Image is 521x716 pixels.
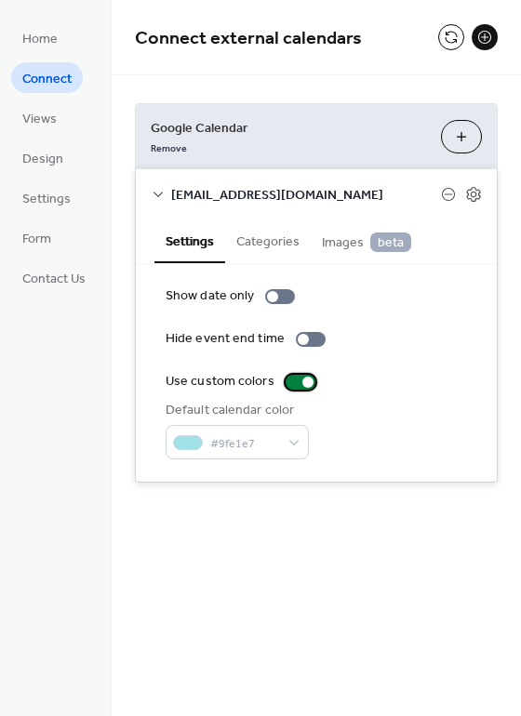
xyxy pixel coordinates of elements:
[11,22,69,53] a: Home
[22,230,51,249] span: Form
[22,150,63,169] span: Design
[322,232,411,253] span: Images
[311,219,422,262] button: Images beta
[151,119,426,139] span: Google Calendar
[166,372,274,391] div: Use custom colors
[370,232,411,252] span: beta
[151,142,187,155] span: Remove
[22,190,71,209] span: Settings
[171,186,441,206] span: [EMAIL_ADDRESS][DOMAIN_NAME]
[11,222,62,253] a: Form
[22,110,57,129] span: Views
[135,20,362,57] span: Connect external calendars
[210,434,279,454] span: #9fe1e7
[22,270,86,289] span: Contact Us
[11,262,97,293] a: Contact Us
[225,219,311,261] button: Categories
[11,62,83,93] a: Connect
[11,102,68,133] a: Views
[11,182,82,213] a: Settings
[22,70,72,89] span: Connect
[11,142,74,173] a: Design
[166,329,285,349] div: Hide event end time
[166,286,254,306] div: Show date only
[154,219,225,263] button: Settings
[166,401,305,420] div: Default calendar color
[22,30,58,49] span: Home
